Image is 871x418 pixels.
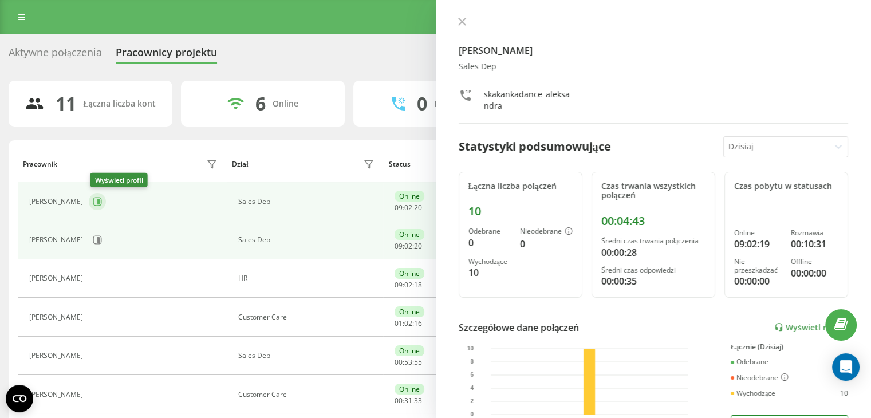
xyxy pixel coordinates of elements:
[238,198,377,206] div: Sales Dep
[791,258,838,266] div: Offline
[731,389,775,397] div: Wychodzące
[395,241,403,251] span: 09
[395,268,424,279] div: Online
[791,229,838,237] div: Rozmawia
[459,138,611,155] div: Statystyki podsumowujące
[404,357,412,367] span: 53
[520,237,573,251] div: 0
[404,318,412,328] span: 02
[23,160,57,168] div: Pracownik
[404,396,412,405] span: 31
[774,322,848,332] a: Wyświetl raport
[470,385,474,391] text: 4
[414,203,422,212] span: 20
[832,353,860,381] div: Open Intercom Messenger
[734,182,838,191] div: Czas pobytu w statusach
[29,352,86,360] div: [PERSON_NAME]
[255,93,266,115] div: 6
[395,384,424,395] div: Online
[601,214,706,228] div: 00:04:43
[6,385,33,412] button: Open CMP widget
[414,280,422,290] span: 18
[601,274,706,288] div: 00:00:35
[470,411,474,417] text: 0
[395,281,422,289] div: : :
[601,246,706,259] div: 00:00:28
[395,345,424,356] div: Online
[395,320,422,328] div: : :
[395,203,403,212] span: 09
[470,372,474,378] text: 6
[395,357,403,367] span: 00
[238,352,377,360] div: Sales Dep
[273,99,298,109] div: Online
[395,396,403,405] span: 00
[83,99,155,109] div: Łączna liczba kont
[731,373,789,382] div: Nieodebrane
[395,242,422,250] div: : :
[395,191,424,202] div: Online
[414,396,422,405] span: 33
[459,62,849,72] div: Sales Dep
[90,173,148,187] div: Wyświetl profil
[601,237,706,245] div: Średni czas trwania połączenia
[404,241,412,251] span: 02
[434,99,480,109] div: Rozmawiają
[734,237,782,251] div: 09:02:19
[468,258,511,266] div: Wychodzące
[468,204,573,218] div: 10
[468,236,511,250] div: 0
[734,258,782,274] div: Nie przeszkadzać
[468,182,573,191] div: Łączna liczba połączeń
[29,236,86,244] div: [PERSON_NAME]
[417,93,427,115] div: 0
[468,266,511,279] div: 10
[29,274,86,282] div: [PERSON_NAME]
[395,229,424,240] div: Online
[9,46,102,64] div: Aktywne połączenia
[232,160,248,168] div: Dział
[395,397,422,405] div: : :
[395,306,424,317] div: Online
[395,358,422,366] div: : :
[731,343,848,351] div: Łącznie (Dzisiaj)
[484,89,573,112] div: skakankadance_aleksandra
[459,44,849,57] h4: [PERSON_NAME]
[734,229,782,237] div: Online
[791,266,838,280] div: 00:00:00
[238,236,377,244] div: Sales Dep
[404,203,412,212] span: 02
[459,321,580,334] div: Szczegółowe dane połączeń
[238,313,377,321] div: Customer Care
[734,274,782,288] div: 00:00:00
[404,280,412,290] span: 02
[395,204,422,212] div: : :
[470,398,474,404] text: 2
[731,358,768,366] div: Odebrane
[29,391,86,399] div: [PERSON_NAME]
[116,46,217,64] div: Pracownicy projektu
[414,357,422,367] span: 55
[414,241,422,251] span: 20
[389,160,411,168] div: Status
[238,391,377,399] div: Customer Care
[468,227,511,235] div: Odebrane
[467,345,474,352] text: 10
[840,389,848,397] div: 10
[520,227,573,236] div: Nieodebrane
[395,280,403,290] span: 09
[29,313,86,321] div: [PERSON_NAME]
[395,318,403,328] span: 01
[29,198,86,206] div: [PERSON_NAME]
[601,182,706,201] div: Czas trwania wszystkich połączeń
[238,274,377,282] div: HR
[601,266,706,274] div: Średni czas odpowiedzi
[791,237,838,251] div: 00:10:31
[56,93,76,115] div: 11
[470,358,474,365] text: 8
[414,318,422,328] span: 16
